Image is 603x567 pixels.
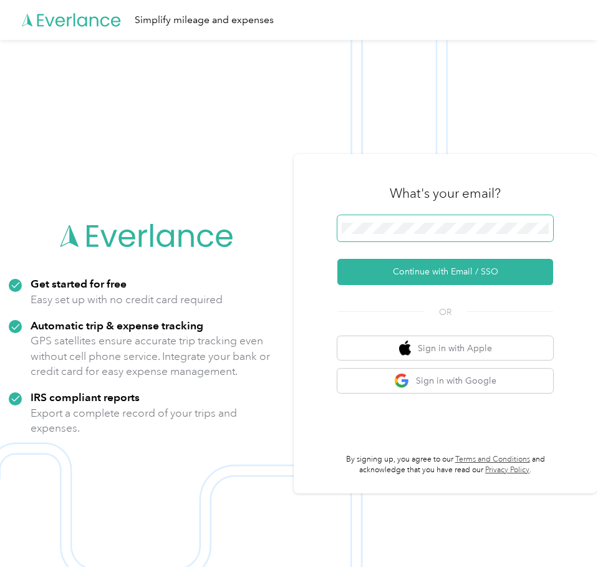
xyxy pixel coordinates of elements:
[31,405,285,436] p: Export a complete record of your trips and expenses.
[31,333,285,379] p: GPS satellites ensure accurate trip tracking even without cell phone service. Integrate your bank...
[485,465,529,475] a: Privacy Policy
[337,336,553,361] button: apple logoSign in with Apple
[31,390,140,404] strong: IRS compliant reports
[455,455,530,464] a: Terms and Conditions
[390,185,501,202] h3: What's your email?
[399,341,412,356] img: apple logo
[394,373,410,389] img: google logo
[31,319,203,332] strong: Automatic trip & expense tracking
[337,454,553,476] p: By signing up, you agree to our and acknowledge that you have read our .
[423,306,467,319] span: OR
[337,369,553,393] button: google logoSign in with Google
[135,12,274,28] div: Simplify mileage and expenses
[31,277,127,290] strong: Get started for free
[337,259,553,285] button: Continue with Email / SSO
[31,292,223,308] p: Easy set up with no credit card required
